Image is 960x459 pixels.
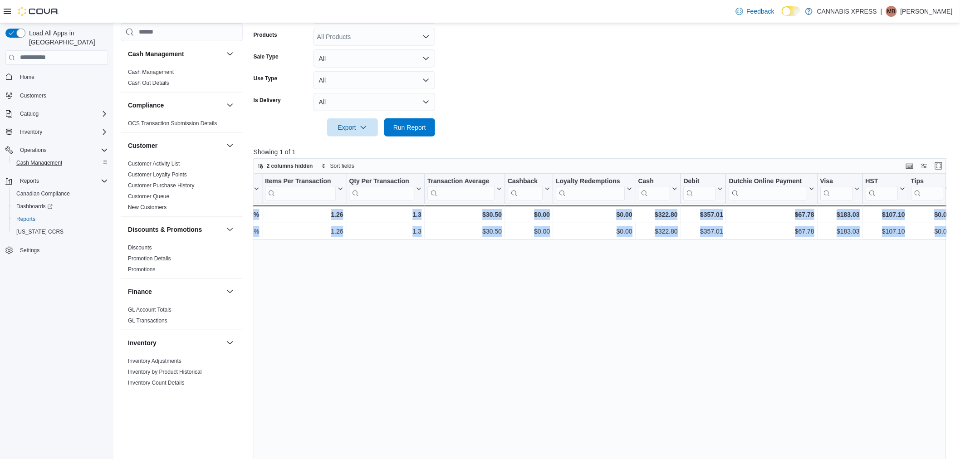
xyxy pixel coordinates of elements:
div: Transaction Average [427,177,495,186]
span: Operations [20,146,47,154]
div: $30.50 [427,226,502,237]
span: [US_STATE] CCRS [16,228,64,235]
a: Dashboards [13,201,56,212]
span: Sort fields [330,162,354,170]
button: Qty Per Transaction [349,177,421,200]
div: 0.47% [191,209,259,220]
a: Inventory by Product Historical [128,368,202,375]
div: $357.01 [684,226,723,237]
button: Cashback [508,177,550,200]
div: Cash Management [121,66,243,92]
button: Display options [919,161,930,171]
div: 1.26 [265,209,344,220]
div: Tips [911,177,943,186]
div: HST [866,177,898,200]
div: Cash [638,177,671,186]
div: Cashback [508,177,543,200]
button: Reports [2,175,112,187]
span: New Customers [128,203,167,210]
div: $107.10 [866,209,905,220]
a: GL Transactions [128,317,167,323]
span: Inventory Adjustments [128,357,181,364]
p: | [881,6,882,17]
div: Dutchie Online Payment [729,177,807,200]
div: $0.00 [508,209,550,220]
div: $183.03 [820,226,860,237]
a: Customers [16,90,50,101]
button: Inventory [128,338,223,347]
span: MB [887,6,896,17]
a: GL Account Totals [128,306,171,313]
div: $67.78 [729,209,814,220]
div: Cash [638,177,671,200]
a: OCS Transaction Submission Details [128,120,217,126]
div: Transaction Average [427,177,495,200]
div: 0.47% [191,226,259,237]
div: $357.01 [684,209,723,220]
img: Cova [18,7,59,16]
button: All [313,49,435,68]
div: Visa [820,177,852,186]
span: Reports [16,215,35,223]
div: 1.26 [265,226,344,237]
span: Promotion Details [128,254,171,262]
span: Reports [13,214,108,225]
button: Inventory [16,127,46,137]
span: Cash Management [16,159,62,166]
span: Discounts [128,244,152,251]
a: Customer Queue [128,193,169,199]
a: Promotions [128,266,156,272]
div: $0.00 [556,226,633,237]
div: HST [866,177,898,186]
h3: Finance [128,287,152,296]
span: Operations [16,145,108,156]
div: $30.50 [427,209,502,220]
span: Home [16,71,108,83]
a: Inventory Adjustments [128,357,181,364]
button: Customer [128,141,223,150]
div: $0.00 [911,209,950,220]
a: Settings [16,245,43,256]
span: 2 columns hidden [267,162,313,170]
nav: Complex example [5,67,108,281]
button: Reports [16,176,43,186]
div: 1.3 [349,226,421,237]
button: Compliance [128,100,223,109]
div: $107.10 [866,226,905,237]
a: Customer Activity List [128,160,180,166]
button: Items Per Transaction [265,177,344,200]
h3: Cash Management [128,49,184,58]
label: Is Delivery [254,97,281,104]
a: Cash Management [13,157,66,168]
div: Loyalty Redemptions [556,177,626,186]
button: Discounts & Promotions [225,224,235,234]
div: Debit [684,177,716,186]
div: $322.80 [638,209,678,220]
button: Run Report [384,118,435,137]
span: Load All Apps in [GEOGRAPHIC_DATA] [25,29,108,47]
button: Finance [225,286,235,297]
button: Cash Management [9,156,112,169]
a: Dashboards [9,200,112,213]
a: Cash Out Details [128,79,169,86]
div: Items Per Transaction [265,177,337,186]
a: Inventory Count Details [128,379,185,386]
button: Finance [128,287,223,296]
div: Tips [911,177,943,200]
div: Cashback [508,177,543,186]
button: Customers [2,89,112,102]
span: Reports [16,176,108,186]
button: Transaction Average [427,177,502,200]
button: Cash [638,177,678,200]
div: Items Per Transaction [265,177,337,200]
div: Loyalty Redemptions [556,177,626,200]
span: Catalog [16,108,108,119]
button: Inventory [225,337,235,348]
button: Catalog [2,107,112,120]
button: Canadian Compliance [9,187,112,200]
button: Loyalty Redemptions [556,177,633,200]
button: Open list of options [422,33,430,40]
span: Settings [16,244,108,256]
